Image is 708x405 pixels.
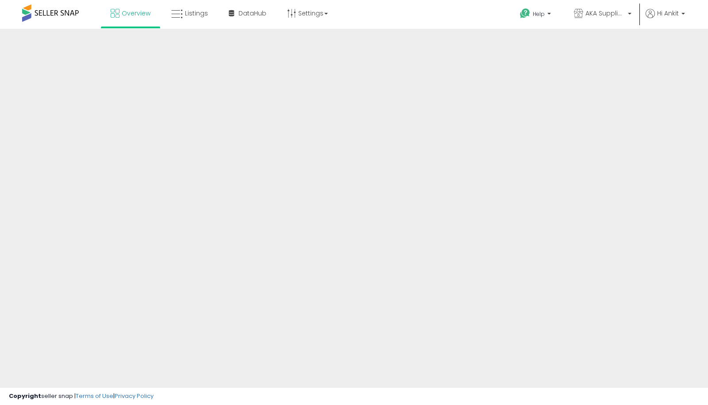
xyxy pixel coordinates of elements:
strong: Copyright [9,392,41,400]
a: Help [513,1,560,29]
i: Get Help [519,8,531,19]
a: Hi Ankit [646,9,685,29]
div: seller snap | | [9,392,154,401]
span: DataHub [239,9,266,18]
a: Privacy Policy [115,392,154,400]
span: Listings [185,9,208,18]
span: AKA Suppliers Inc [585,9,625,18]
a: Terms of Use [76,392,113,400]
span: Hi Ankit [657,9,679,18]
span: Help [533,10,545,18]
span: Overview [122,9,150,18]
